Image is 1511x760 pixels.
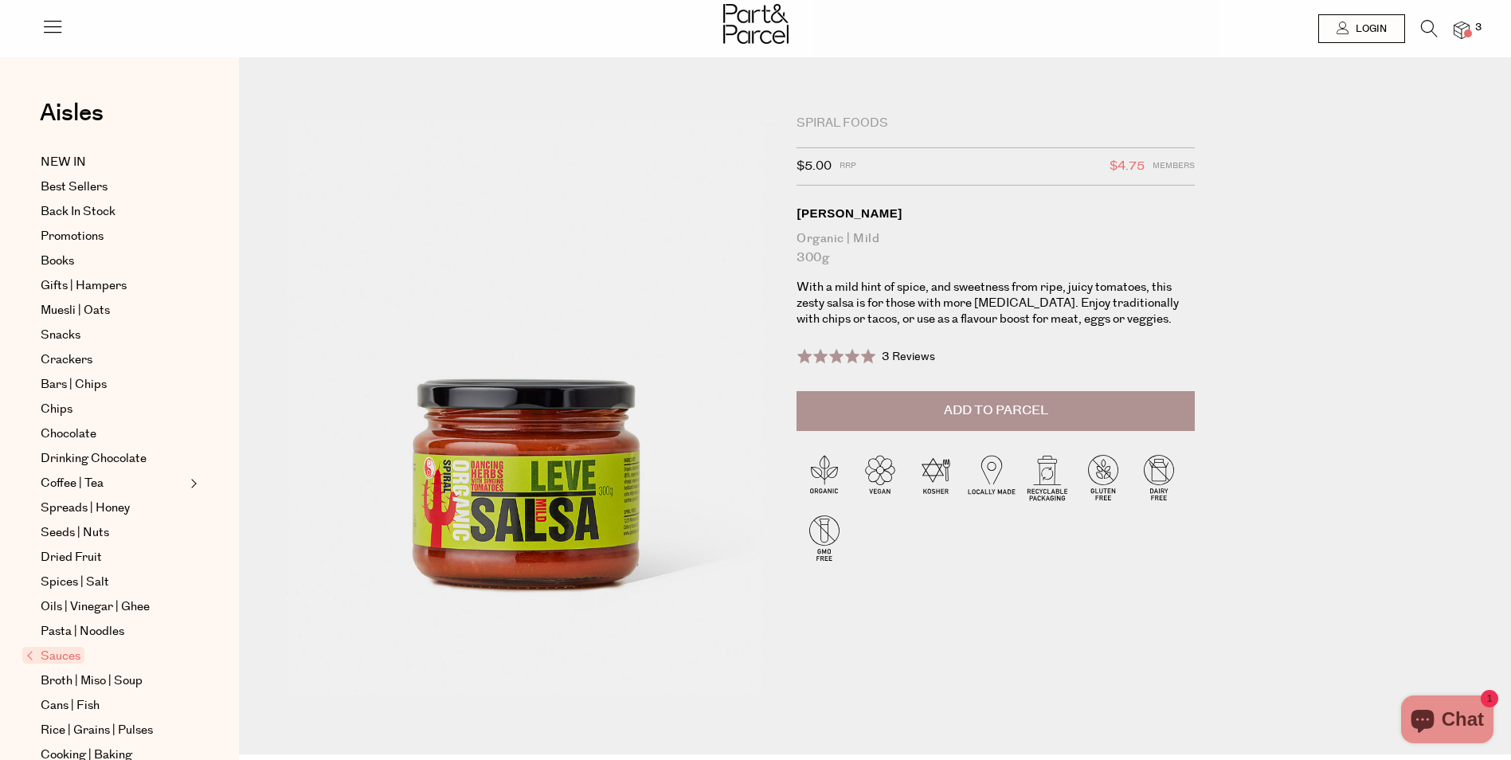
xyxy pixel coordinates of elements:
span: Seeds | Nuts [41,523,109,543]
div: Spiral Foods [797,116,1195,131]
span: Snacks [41,326,80,345]
a: Rice | Grains | Pulses [41,721,186,740]
a: Coffee | Tea [41,474,186,493]
a: Broth | Miso | Soup [41,672,186,691]
img: P_P-ICONS-Live_Bec_V11_GMO_Free.svg [797,510,852,566]
a: Best Sellers [41,178,186,197]
a: Chocolate [41,425,186,444]
a: Spreads | Honey [41,499,186,518]
button: Expand/Collapse Coffee | Tea [186,474,198,493]
a: Bars | Chips [41,375,186,394]
span: Oils | Vinegar | Ghee [41,597,150,617]
inbox-online-store-chat: Shopify online store chat [1396,695,1498,747]
span: Cans | Fish [41,696,100,715]
span: Members [1153,156,1195,177]
a: Dried Fruit [41,548,186,567]
a: Login [1318,14,1405,43]
span: Drinking Chocolate [41,449,147,468]
span: Sauces [22,647,84,664]
img: Part&Parcel [723,4,789,44]
span: Broth | Miso | Soup [41,672,143,691]
span: Muesli | Oats [41,301,110,320]
span: $4.75 [1110,156,1145,177]
img: P_P-ICONS-Live_Bec_V11_Locally_Made_2.svg [964,449,1020,505]
span: Spreads | Honey [41,499,130,518]
a: Pasta | Noodles [41,622,186,641]
div: [PERSON_NAME] [797,206,1195,221]
a: Sauces [26,647,186,666]
img: P_P-ICONS-Live_Bec_V11_Gluten_Free.svg [1075,449,1131,505]
span: 3 Reviews [882,349,935,365]
img: P_P-ICONS-Live_Bec_V11_Recyclable_Packaging.svg [1020,449,1075,505]
span: NEW IN [41,153,86,172]
button: Add to Parcel [797,391,1195,431]
a: Chips [41,400,186,419]
a: Snacks [41,326,186,345]
a: Muesli | Oats [41,301,186,320]
div: Organic | Mild 300g [797,229,1195,268]
a: Aisles [40,101,104,141]
span: Gifts | Hampers [41,276,127,296]
a: Promotions [41,227,186,246]
span: Dried Fruit [41,548,102,567]
a: Seeds | Nuts [41,523,186,543]
span: Coffee | Tea [41,474,104,493]
span: Crackers [41,351,92,370]
a: Oils | Vinegar | Ghee [41,597,186,617]
span: Chips [41,400,72,419]
span: Best Sellers [41,178,108,197]
span: Aisles [40,96,104,131]
a: 3 [1454,22,1470,38]
span: Bars | Chips [41,375,107,394]
span: $5.00 [797,156,832,177]
span: Pasta | Noodles [41,622,124,641]
span: 3 [1471,21,1486,35]
span: Books [41,252,74,271]
a: NEW IN [41,153,186,172]
p: With a mild hint of spice, and sweetness from ripe, juicy tomatoes, this zesty salsa is for those... [797,280,1195,327]
span: Promotions [41,227,104,246]
span: Back In Stock [41,202,115,221]
img: P_P-ICONS-Live_Bec_V11_Kosher.svg [908,449,964,505]
a: Drinking Chocolate [41,449,186,468]
img: P_P-ICONS-Live_Bec_V11_Dairy_Free.svg [1131,449,1187,505]
span: Chocolate [41,425,96,444]
span: RRP [840,156,856,177]
a: Gifts | Hampers [41,276,186,296]
img: P_P-ICONS-Live_Bec_V11_Vegan.svg [852,449,908,505]
a: Cans | Fish [41,696,186,715]
span: Add to Parcel [944,402,1048,420]
a: Books [41,252,186,271]
a: Back In Stock [41,202,186,221]
a: Crackers [41,351,186,370]
img: P_P-ICONS-Live_Bec_V11_Organic.svg [797,449,852,505]
span: Spices | Salt [41,573,109,592]
span: Rice | Grains | Pulses [41,721,153,740]
a: Spices | Salt [41,573,186,592]
span: Login [1352,22,1387,36]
